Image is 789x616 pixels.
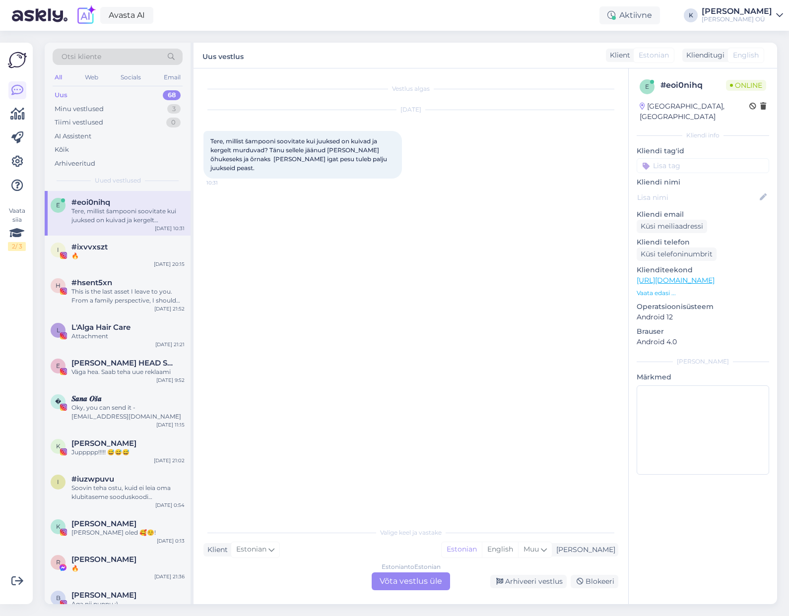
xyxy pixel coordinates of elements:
a: Avasta AI [100,7,153,24]
p: Klienditeekond [637,265,769,275]
div: Kõik [55,145,69,155]
div: Soovin teha ostu, kuid ei leia oma klubitaseme sooduskoodi klubistaatuse alt. [71,484,185,501]
div: English [482,542,518,557]
p: Kliendi telefon [637,237,769,247]
div: Estonian to Estonian [382,562,441,571]
div: Tere, millist šampooni soovitate kui juuksed on kuivad ja kergelt murduvad? Tänu sellele jäänud [... [71,207,185,225]
span: L'Alga Hair Care [71,323,131,332]
span: K [56,523,61,530]
span: e [645,83,649,90]
p: Märkmed [637,372,769,382]
p: Kliendi nimi [637,177,769,187]
div: Kliendi info [637,131,769,140]
span: #hsent5xn [71,278,112,287]
span: � [55,398,61,405]
span: Tere, millist šampooni soovitate kui juuksed on kuivad ja kergelt murduvad? Tänu sellele jäänud [... [210,137,389,172]
p: Android 4.0 [637,337,769,347]
div: Minu vestlused [55,104,104,114]
div: [DATE] 0:54 [155,501,185,509]
p: Kliendi tag'id [637,146,769,156]
p: Vaata edasi ... [637,289,769,298]
img: explore-ai [75,5,96,26]
div: Oky, you can send it - [EMAIL_ADDRESS][DOMAIN_NAME] [71,403,185,421]
div: Tiimi vestlused [55,118,103,127]
span: 𝑺𝒂𝒏𝒂 𝑶𝒔̌𝒂 [71,394,102,403]
div: 2 / 3 [8,242,26,251]
div: [GEOGRAPHIC_DATA], [GEOGRAPHIC_DATA] [640,101,749,122]
div: Aktiivne [599,6,660,24]
div: 3 [167,104,181,114]
span: e [56,201,60,209]
div: Attachment [71,332,185,341]
div: [DATE] 20:15 [154,260,185,268]
span: Otsi kliente [62,52,101,62]
img: Askly Logo [8,51,27,69]
div: Aga nii nunnu :) [71,600,185,609]
div: [DATE] 21:36 [154,573,185,580]
div: AI Assistent [55,131,91,141]
div: Uus [55,90,67,100]
p: Brauser [637,326,769,337]
input: Lisa tag [637,158,769,173]
div: This is the last asset I leave to you. From a family perspective, I should give you this account.... [71,287,185,305]
span: Estonian [639,50,669,61]
span: Kristi Rugo [71,519,136,528]
span: #ixvvxszt [71,243,108,251]
label: Uus vestlus [202,49,244,62]
p: Kliendi email [637,209,769,220]
div: Web [83,71,100,84]
div: Vestlus algas [203,84,618,93]
span: Uued vestlused [95,176,141,185]
span: Estonian [236,544,266,555]
div: [PERSON_NAME] [702,7,772,15]
input: Lisa nimi [637,192,758,203]
span: Evella HEAD SPA & heaolusalong | peamassaaž | HEAD SPA TALLINN [71,359,175,368]
p: Operatsioonisüsteem [637,302,769,312]
div: [DATE] 11:15 [156,421,185,429]
a: [URL][DOMAIN_NAME] [637,276,715,285]
a: [PERSON_NAME][PERSON_NAME] OÜ [702,7,783,23]
span: #iuzwpuvu [71,475,114,484]
span: 10:31 [206,179,244,186]
div: Klient [606,50,630,61]
span: K [56,442,61,450]
div: 🔥 [71,564,185,573]
div: [PERSON_NAME] [552,545,615,555]
span: Riina Maat [71,555,136,564]
div: 🔥 [71,251,185,260]
span: #eoi0nihq [71,198,110,207]
div: [DATE] 21:52 [154,305,185,312]
div: Klienditugi [682,50,724,61]
span: KATRI TELLER [71,439,136,448]
span: English [733,50,759,61]
p: Android 12 [637,312,769,322]
div: Klient [203,545,228,555]
div: Võta vestlus üle [372,572,450,590]
div: [DATE] 0:13 [157,537,185,545]
span: Online [726,80,766,91]
div: Juppppp!!!!! 😅😅😅 [71,448,185,457]
div: Küsi meiliaadressi [637,220,707,233]
span: B [56,594,61,602]
div: Blokeeri [571,575,618,588]
div: 68 [163,90,181,100]
div: [DATE] 21:21 [155,341,185,348]
div: [DATE] [203,105,618,114]
span: Muu [524,545,539,554]
div: [PERSON_NAME] OÜ [702,15,772,23]
span: Britte Maidra-Torro [71,591,136,600]
div: K [684,8,698,22]
div: 0 [166,118,181,127]
div: Vaata siia [8,206,26,251]
div: Väga hea. Saab teha uue reklaami [71,368,185,376]
span: i [57,478,59,486]
div: Socials [119,71,143,84]
div: Email [162,71,183,84]
div: [DATE] 10:31 [155,225,185,232]
div: Küsi telefoninumbrit [637,247,717,261]
div: [DATE] 21:02 [154,457,185,464]
span: E [56,362,60,370]
div: Arhiveeri vestlus [490,575,567,588]
div: [PERSON_NAME] oled 🥰☺️! [71,528,185,537]
span: R [56,558,61,566]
